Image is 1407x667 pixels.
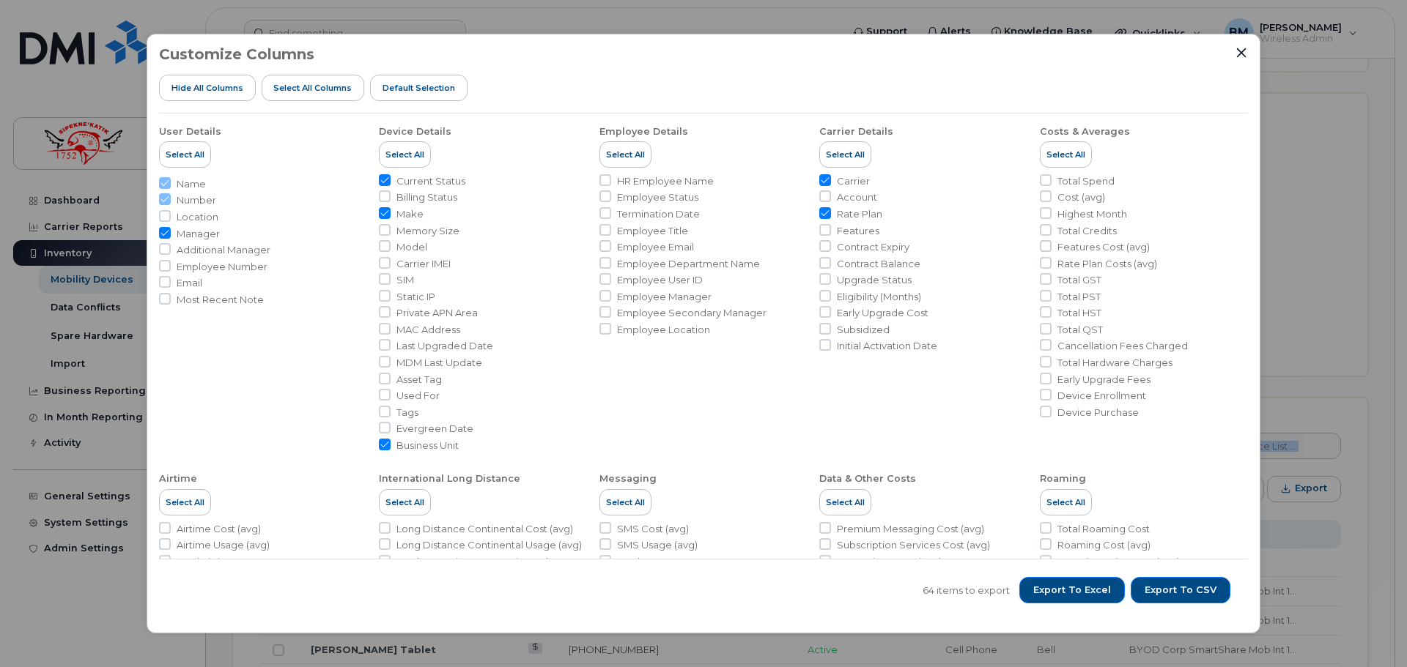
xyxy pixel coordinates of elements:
span: Account [837,190,877,204]
button: Select All [599,489,651,515]
span: Carrier IMEI [396,257,451,271]
span: Long Distance Continental Usage (avg) [396,538,582,552]
span: Rate Plan [837,207,882,221]
span: Eligibility (Months) [837,290,921,304]
div: Messaging [599,472,657,485]
span: Business Unit [396,439,459,452]
span: Employee Status [617,190,698,204]
div: International Long Distance [379,472,520,485]
span: Roaming Cost (avg) [1057,538,1151,552]
button: Select All [1040,141,1092,168]
span: Employee Number [177,260,267,274]
button: Select All [379,141,431,168]
span: SMS Cost (avg) [617,522,689,536]
span: Total QST [1057,323,1103,337]
span: Total Credits [1057,224,1117,238]
span: Employee Title [617,224,688,238]
button: Select all Columns [262,75,365,101]
span: SIM [396,273,414,287]
button: Export to Excel [1019,577,1125,603]
span: Hide All Columns [171,82,243,94]
span: Total Hardware Charges [1057,356,1172,370]
span: Email [177,276,202,290]
span: Employee User ID [617,273,703,287]
span: Additional Manager [177,243,270,257]
div: Costs & Averages [1040,125,1130,138]
span: Total Roaming Cost [1057,522,1150,536]
div: Employee Details [599,125,688,138]
span: Airtime Cost (avg) [177,522,261,536]
span: Subscription Services Cost (avg) [837,538,990,552]
span: Total Spend [1057,174,1115,188]
span: Total PST [1057,290,1101,304]
span: Total Long Distance Continental Usage [396,555,581,569]
span: Employee Location [617,323,710,337]
span: Select All [1046,496,1085,508]
span: Select All [826,496,865,508]
span: 64 items to export [923,584,1010,597]
span: Export to Excel [1033,584,1111,597]
span: Features Cost (avg) [1057,240,1150,254]
span: Carrier [837,174,870,188]
span: Select All [166,149,204,160]
button: Select All [599,141,651,168]
span: Select All [606,149,645,160]
button: Export to CSV [1131,577,1230,603]
span: Asset Tag [396,373,442,387]
button: Select All [159,141,211,168]
span: MDM Last Update [396,356,482,370]
span: Billing Status [396,190,457,204]
span: Employee Email [617,240,694,254]
span: Device Enrollment [1057,389,1146,403]
span: Highest Month [1057,207,1127,221]
span: Early Upgrade Cost [837,306,928,320]
button: Select All [819,489,871,515]
span: Most Recent Note [177,293,264,307]
span: Employee Secondary Manager [617,306,767,320]
span: Select All [606,496,645,508]
span: Long Distance Continental Cost (avg) [396,522,573,536]
span: Name [177,177,206,191]
span: Select All [166,496,204,508]
span: Roaming Voice Cost (avg) [1057,555,1180,569]
span: Tags [396,406,418,420]
span: Manager [177,227,220,241]
span: Private APN Area [396,306,478,320]
span: Export to CSV [1145,584,1216,597]
span: Contract Balance [837,257,920,271]
span: Upgrade Status [837,273,912,287]
div: Carrier Details [819,125,893,138]
span: Used For [396,389,440,403]
span: Features [837,224,879,238]
span: Select all Columns [273,82,352,94]
span: Early Upgrade Fees [1057,373,1151,387]
span: 411 Services Cost (avg) [837,555,942,569]
button: Select All [1040,489,1092,515]
span: MAC Address [396,323,460,337]
span: Default Selection [383,82,455,94]
span: Termination Date [617,207,700,221]
button: Select All [159,489,211,515]
span: Subsidized [837,323,890,337]
span: Total SMS Usage [617,555,697,569]
button: Close [1235,46,1248,59]
span: Total Airtime Usage [177,555,269,569]
span: Contract Expiry [837,240,909,254]
span: Airtime Usage (avg) [177,538,270,552]
span: Select All [826,149,865,160]
span: Device Purchase [1057,406,1139,420]
span: Location [177,210,218,224]
span: Evergreen Date [396,422,473,436]
span: Total GST [1057,273,1101,287]
div: Device Details [379,125,451,138]
div: User Details [159,125,221,138]
div: Data & Other Costs [819,472,916,485]
button: Hide All Columns [159,75,256,101]
span: SMS Usage (avg) [617,538,698,552]
span: Total HST [1057,306,1101,320]
button: Default Selection [370,75,468,101]
span: Number [177,193,216,207]
span: Make [396,207,424,221]
span: Select All [385,496,424,508]
span: Static IP [396,290,435,304]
